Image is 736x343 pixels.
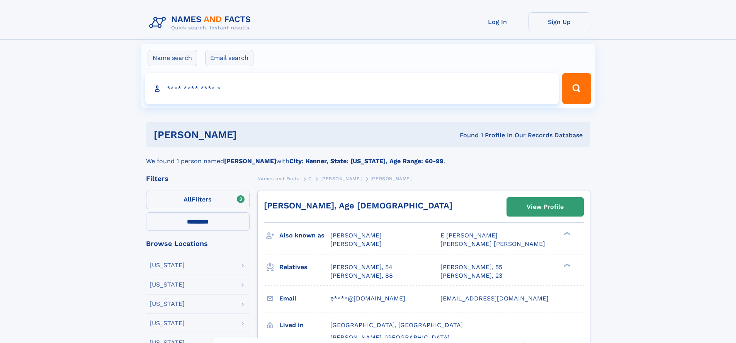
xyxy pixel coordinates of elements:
[440,240,545,247] span: [PERSON_NAME] [PERSON_NAME]
[320,176,362,181] span: [PERSON_NAME]
[145,73,559,104] input: search input
[146,147,590,166] div: We found 1 person named with .
[330,321,463,329] span: [GEOGRAPHIC_DATA], [GEOGRAPHIC_DATA]
[146,191,250,209] label: Filters
[257,174,300,183] a: Names and Facts
[562,73,591,104] button: Search Button
[320,174,362,183] a: [PERSON_NAME]
[205,50,253,66] label: Email search
[154,130,348,140] h1: [PERSON_NAME]
[529,12,590,31] a: Sign Up
[308,174,312,183] a: C
[150,262,185,268] div: [US_STATE]
[440,271,502,280] a: [PERSON_NAME], 23
[148,50,197,66] label: Name search
[279,319,330,332] h3: Lived in
[562,263,571,268] div: ❯
[150,282,185,288] div: [US_STATE]
[348,131,583,140] div: Found 1 Profile In Our Records Database
[507,198,583,216] a: View Profile
[562,231,571,236] div: ❯
[224,157,276,165] b: [PERSON_NAME]
[150,320,185,326] div: [US_STATE]
[330,334,450,341] span: [PERSON_NAME], [GEOGRAPHIC_DATA]
[289,157,444,165] b: City: Kenner, State: [US_STATE], Age Range: 60-99
[440,263,502,271] a: [PERSON_NAME], 55
[146,240,250,247] div: Browse Locations
[330,240,382,247] span: [PERSON_NAME]
[330,271,393,280] a: [PERSON_NAME], 88
[330,232,382,239] span: [PERSON_NAME]
[146,175,250,182] div: Filters
[308,176,312,181] span: C
[371,176,412,181] span: [PERSON_NAME]
[527,198,564,216] div: View Profile
[440,295,549,302] span: [EMAIL_ADDRESS][DOMAIN_NAME]
[150,301,185,307] div: [US_STATE]
[330,263,393,271] a: [PERSON_NAME], 54
[467,12,529,31] a: Log In
[279,261,330,274] h3: Relatives
[146,12,257,33] img: Logo Names and Facts
[264,201,452,210] a: [PERSON_NAME], Age [DEMOGRAPHIC_DATA]
[279,292,330,305] h3: Email
[184,196,192,203] span: All
[440,232,498,239] span: E [PERSON_NAME]
[279,229,330,242] h3: Also known as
